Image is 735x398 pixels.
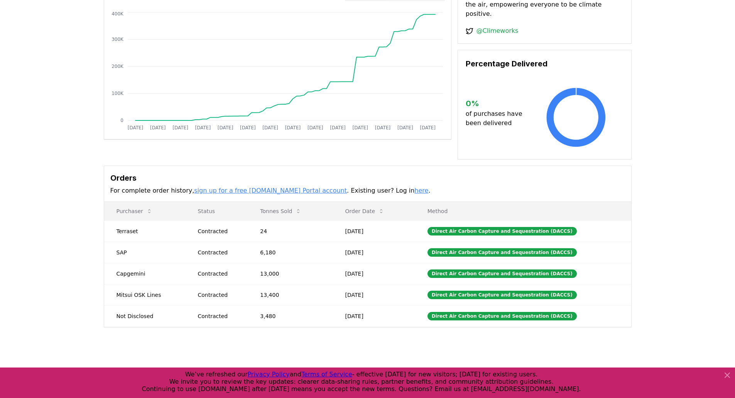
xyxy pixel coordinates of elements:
div: Direct Air Carbon Capture and Sequestration (DACCS) [427,291,577,299]
p: of purchases have been delivered [466,109,529,128]
td: [DATE] [333,242,415,263]
td: 13,400 [248,284,333,305]
tspan: 0 [120,118,123,123]
tspan: 300K [112,37,124,42]
tspan: [DATE] [172,125,188,130]
td: 24 [248,220,333,242]
h3: Percentage Delivered [466,58,623,69]
tspan: 200K [112,64,124,69]
td: SAP [104,242,186,263]
tspan: [DATE] [262,125,278,130]
h3: Orders [110,172,625,184]
td: 6,180 [248,242,333,263]
p: For complete order history, . Existing user? Log in . [110,186,625,195]
div: Contracted [198,249,242,256]
div: Contracted [198,270,242,278]
tspan: 400K [112,11,124,17]
a: sign up for a free [DOMAIN_NAME] Portal account [194,187,347,194]
tspan: [DATE] [285,125,301,130]
p: Status [192,207,242,215]
div: Contracted [198,291,242,299]
td: Not Disclosed [104,305,186,327]
tspan: [DATE] [195,125,211,130]
tspan: 100K [112,91,124,96]
tspan: [DATE] [240,125,256,130]
div: Direct Air Carbon Capture and Sequestration (DACCS) [427,227,577,235]
td: [DATE] [333,220,415,242]
td: [DATE] [333,284,415,305]
div: Direct Air Carbon Capture and Sequestration (DACCS) [427,312,577,320]
tspan: [DATE] [307,125,323,130]
td: Capgemini [104,263,186,284]
button: Order Date [339,203,391,219]
tspan: [DATE] [127,125,143,130]
div: Contracted [198,227,242,235]
div: Direct Air Carbon Capture and Sequestration (DACCS) [427,248,577,257]
td: Mitsui OSK Lines [104,284,186,305]
a: @Climeworks [476,26,519,36]
tspan: [DATE] [217,125,233,130]
td: 13,000 [248,263,333,284]
tspan: [DATE] [397,125,413,130]
div: Contracted [198,312,242,320]
tspan: [DATE] [330,125,346,130]
td: Terraset [104,220,186,242]
tspan: [DATE] [420,125,436,130]
p: Method [421,207,625,215]
a: here [414,187,428,194]
td: 3,480 [248,305,333,327]
tspan: [DATE] [375,125,390,130]
tspan: [DATE] [352,125,368,130]
button: Tonnes Sold [254,203,308,219]
tspan: [DATE] [150,125,166,130]
div: Direct Air Carbon Capture and Sequestration (DACCS) [427,269,577,278]
button: Purchaser [110,203,159,219]
h3: 0 % [466,98,529,109]
td: [DATE] [333,263,415,284]
td: [DATE] [333,305,415,327]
